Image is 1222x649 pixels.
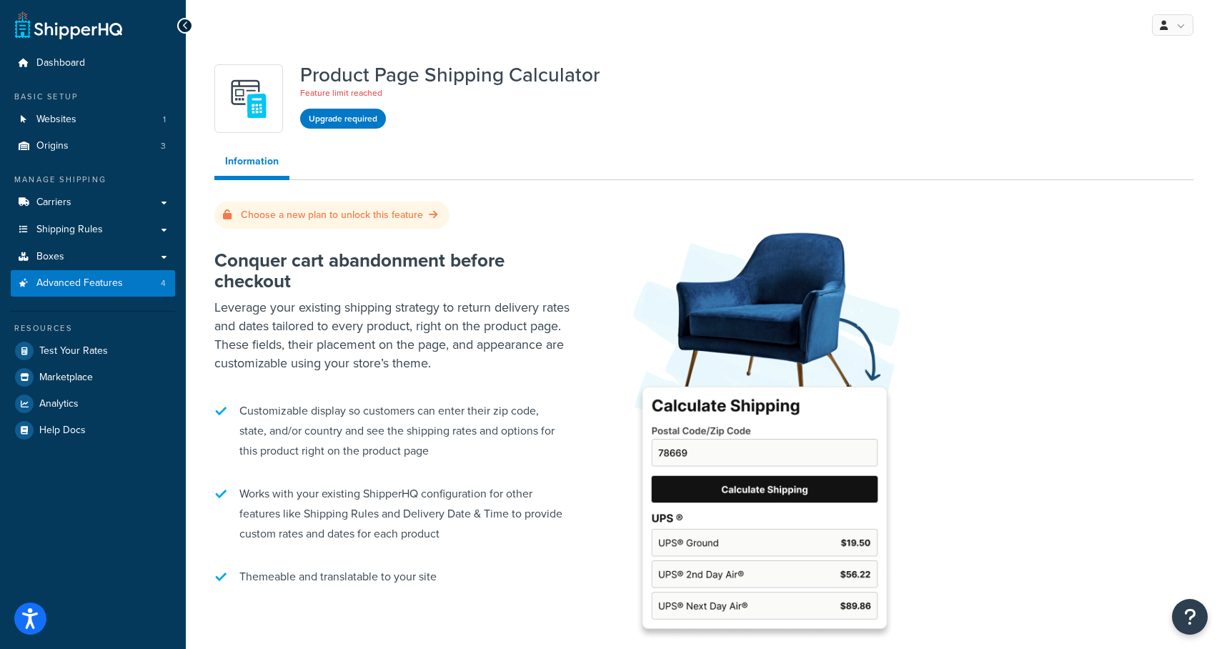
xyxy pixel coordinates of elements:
span: Carriers [36,197,71,209]
a: Marketplace [11,365,175,390]
span: 4 [161,277,166,289]
a: Analytics [11,391,175,417]
span: Analytics [39,398,79,410]
a: Dashboard [11,50,175,76]
span: Boxes [36,251,64,263]
h2: Conquer cart abandonment before checkout [214,250,572,291]
p: Leverage your existing shipping strategy to return delivery rates and dates tailored to every pro... [214,298,572,372]
a: Carriers [11,189,175,216]
button: Open Resource Center [1172,599,1208,635]
span: Origins [36,140,69,152]
li: Websites [11,106,175,133]
div: Manage Shipping [11,174,175,186]
a: Websites1 [11,106,175,133]
button: Upgrade required [300,109,386,129]
li: Works with your existing ShipperHQ configuration for other features like Shipping Rules and Deliv... [214,477,572,551]
a: Shipping Rules [11,217,175,243]
a: Choose a new plan to unlock this feature [223,207,441,222]
img: +D8d0cXZM7VpdAAAAAElFTkSuQmCC [224,74,274,124]
a: Help Docs [11,417,175,443]
span: Advanced Features [36,277,123,289]
span: Dashboard [36,57,85,69]
div: Resources [11,322,175,335]
span: 3 [161,140,166,152]
a: Information [214,147,289,180]
li: Customizable display so customers can enter their zip code, state, and/or country and see the shi... [214,394,572,468]
p: Feature limit reached [300,86,600,100]
a: Advanced Features4 [11,270,175,297]
span: Test Your Rates [39,345,108,357]
span: Shipping Rules [36,224,103,236]
span: 1 [163,114,166,126]
span: Marketplace [39,372,93,384]
div: Basic Setup [11,91,175,103]
span: Help Docs [39,425,86,437]
a: Test Your Rates [11,338,175,364]
img: Product Page Shipping Calculator [615,207,915,649]
li: Themeable and translatable to your site [214,560,572,594]
a: Origins3 [11,133,175,159]
h1: Product Page Shipping Calculator [300,64,600,86]
a: Boxes [11,244,175,270]
span: Websites [36,114,76,126]
li: Origins [11,133,175,159]
li: Advanced Features [11,270,175,297]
